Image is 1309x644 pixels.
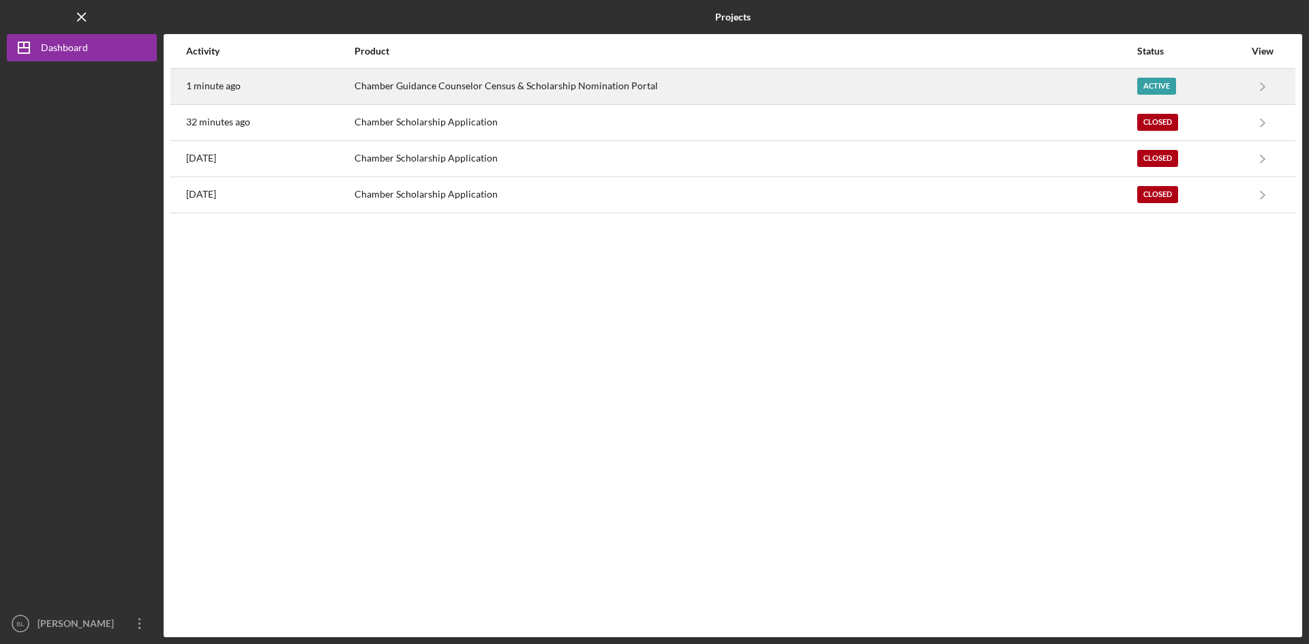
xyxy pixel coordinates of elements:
[1137,78,1176,95] div: Active
[1137,46,1244,57] div: Status
[1137,114,1178,131] div: Closed
[1137,186,1178,203] div: Closed
[186,46,353,57] div: Activity
[1137,150,1178,167] div: Closed
[186,80,241,91] time: 2025-08-15 17:52
[186,189,216,200] time: 2025-08-08 16:10
[41,34,88,65] div: Dashboard
[34,610,123,641] div: [PERSON_NAME]
[186,153,216,164] time: 2025-08-13 14:42
[355,70,1136,104] div: Chamber Guidance Counselor Census & Scholarship Nomination Portal
[7,610,157,637] button: BL[PERSON_NAME]
[1246,46,1280,57] div: View
[355,142,1136,176] div: Chamber Scholarship Application
[355,46,1136,57] div: Product
[186,117,250,127] time: 2025-08-15 17:22
[355,106,1136,140] div: Chamber Scholarship Application
[355,178,1136,212] div: Chamber Scholarship Application
[16,620,25,628] text: BL
[7,34,157,61] button: Dashboard
[715,12,751,22] b: Projects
